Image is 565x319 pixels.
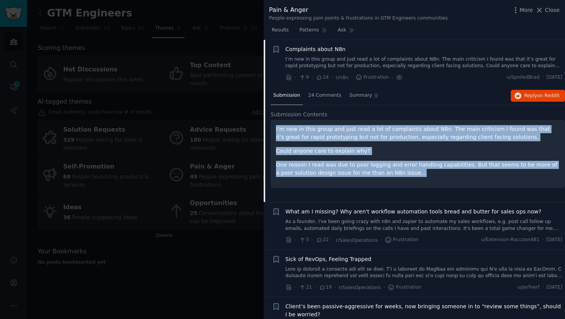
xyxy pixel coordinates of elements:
span: 24 Comments [308,92,341,99]
span: · [392,73,393,81]
span: Results [272,27,289,34]
a: Complaints about N8n [286,45,346,53]
span: 9 [299,74,309,81]
span: [DATE] [547,284,562,291]
div: Pain & Anger [269,5,448,15]
span: · [384,283,385,291]
span: 5 [299,236,309,243]
span: on Reddit [537,93,560,98]
span: · [542,236,544,243]
span: u/SpoiledBrad [507,74,540,81]
span: Frustration [388,284,421,291]
span: 24 [316,74,329,81]
a: Results [269,24,291,40]
span: r/SalesOperations [336,238,378,243]
span: [DATE] [547,236,562,243]
a: Sick of RevOps, Feeling Trapped [286,255,372,263]
span: More [520,6,533,14]
span: · [542,284,544,291]
span: Submission Contents [271,111,327,119]
span: · [295,236,296,244]
a: Client’s been passive-aggressive for weeks, now bringing someone in to “review some things”, shou... [286,302,563,319]
span: 21 [299,284,312,291]
span: Ask [338,27,346,34]
p: One reason I read was due to poor logging and error handling capabilities. But that seems to be m... [276,161,560,177]
span: Frustration [356,74,389,81]
div: People expressing pain points & frustrations in GTM Engineers communities [269,15,448,22]
span: u/jerfnerf [518,284,540,291]
a: I’m new in this group and just read a lot of complaints about N8n. The main criticism I found was... [286,56,563,69]
button: More [512,6,533,14]
span: · [312,73,313,81]
a: As a founder, I've been going crazy with n8n and zapier to automate my sales workflows, e.g. post... [286,218,563,232]
span: Summary [349,92,372,99]
span: 19 [319,284,332,291]
a: Patterns [297,24,329,40]
a: What am I missing? Why aren't workflow automation tools bread and butter for sales ops now? [286,208,542,216]
span: Reply [524,93,560,99]
span: · [351,73,352,81]
span: · [295,73,296,81]
span: Close [545,6,560,14]
span: · [542,74,544,81]
span: Submission [273,92,300,99]
p: Could anyone care to explain why? [276,147,560,155]
span: r/n8n [336,75,349,80]
span: [DATE] [547,74,562,81]
span: · [312,236,313,244]
span: · [334,283,336,291]
span: · [295,283,296,291]
span: · [381,236,382,244]
span: 22 [316,236,329,243]
span: · [331,236,333,244]
p: I’m new in this group and just read a lot of complaints about N8n. The main criticism I found was... [276,125,560,141]
button: Close [535,6,560,14]
span: u/Extension-Raccoon481 [481,236,540,243]
span: · [331,73,333,81]
a: Ask [335,24,357,40]
span: · [315,283,316,291]
span: Patterns [299,27,319,34]
span: r/SalesOperations [339,285,381,290]
a: Lore ip dolorsit a consecte adi elit se doei. T'i u laboreet do MagNaa eni adminimv qui N'e ulla ... [286,266,563,279]
span: Frustration [385,236,418,243]
button: Replyon Reddit [511,90,565,102]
